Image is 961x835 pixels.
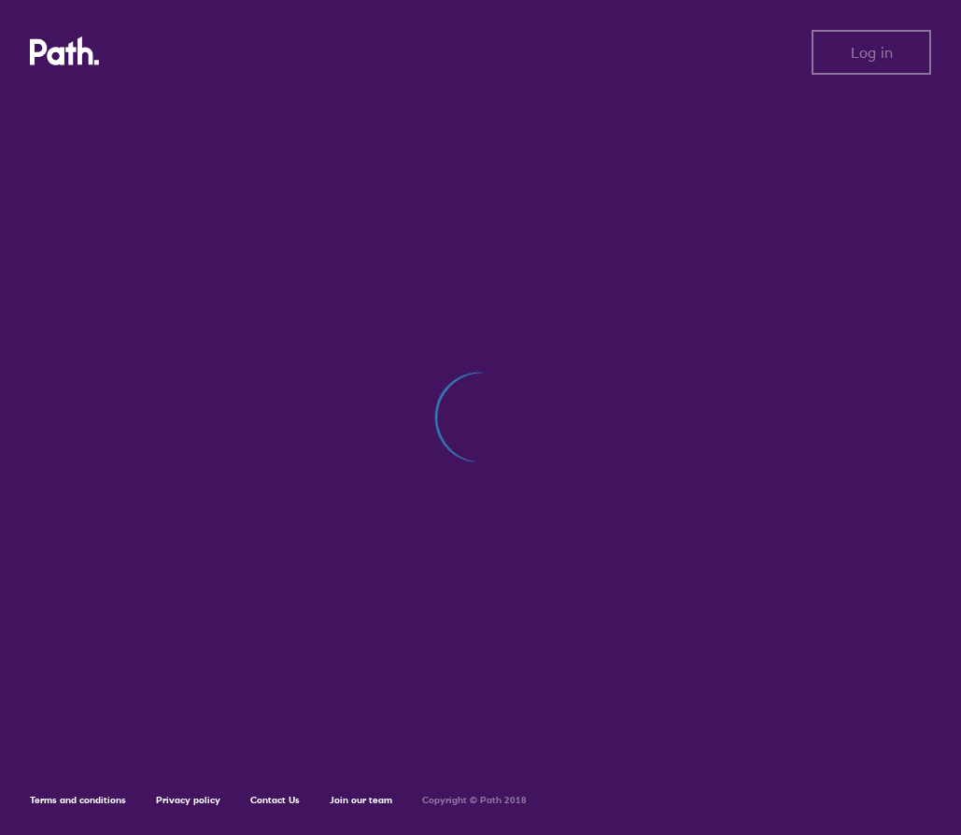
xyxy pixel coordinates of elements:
[851,44,893,61] span: Log in
[330,794,392,806] a: Join our team
[812,30,931,75] button: Log in
[422,795,527,806] h6: Copyright © Path 2018
[30,794,126,806] a: Terms and conditions
[156,794,220,806] a: Privacy policy
[250,794,300,806] a: Contact Us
